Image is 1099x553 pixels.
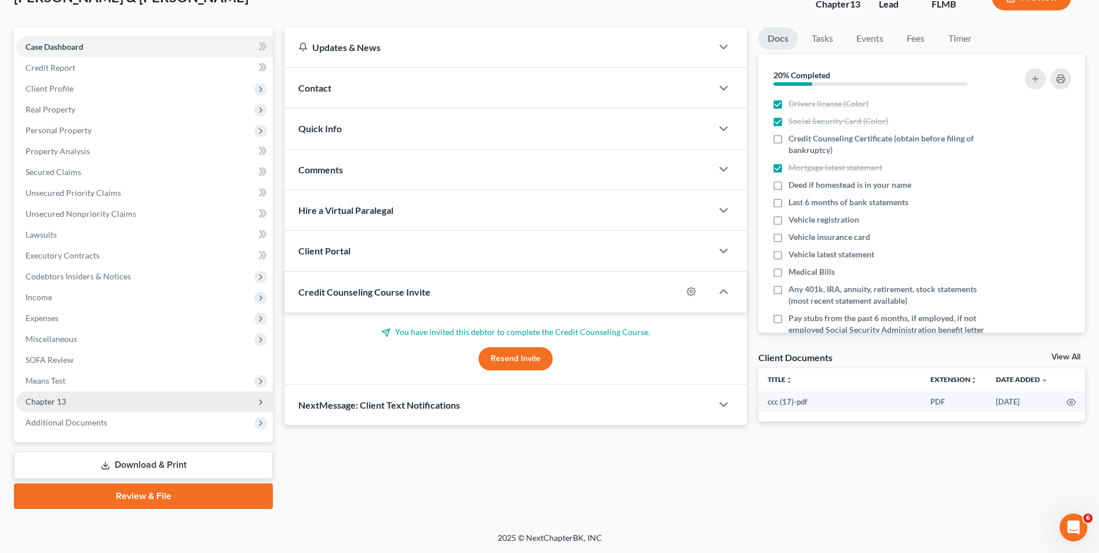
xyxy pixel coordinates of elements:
[25,125,92,135] span: Personal Property
[1041,377,1048,384] i: expand_more
[788,162,882,173] span: Mortgage latest statement
[16,183,273,203] a: Unsecured Priority Claims
[298,41,698,53] div: Updates & News
[16,203,273,224] a: Unsecured Nonpriority Claims
[220,532,880,553] div: 2025 © NextChapterBK, INC
[1083,514,1093,523] span: 6
[897,27,934,50] a: Fees
[970,377,977,384] i: unfold_more
[788,133,994,156] span: Credit Counseling Certificate (obtain before filing of bankruptcy)
[25,230,57,239] span: Lawsuits
[768,375,793,384] a: Titleunfold_more
[788,231,870,243] span: Vehicle insurance card
[16,245,273,266] a: Executory Contracts
[25,83,74,93] span: Client Profile
[14,452,273,479] a: Download & Print
[298,164,343,175] span: Comments
[788,312,994,347] span: Pay stubs from the past 6 months, if employed, if not employed Social Security Administration ben...
[788,249,874,260] span: Vehicle latest statement
[16,350,273,370] a: SOFA Review
[25,167,81,177] span: Secured Claims
[758,27,798,50] a: Docs
[1051,353,1080,361] a: View All
[987,391,1057,412] td: [DATE]
[298,286,430,297] span: Credit Counseling Course Invite
[25,209,136,219] span: Unsecured Nonpriority Claims
[786,377,793,384] i: unfold_more
[921,391,987,412] td: PDF
[16,57,273,78] a: Credit Report
[25,376,65,385] span: Means Test
[25,250,100,260] span: Executory Contracts
[298,123,342,134] span: Quick Info
[25,63,75,72] span: Credit Report
[788,266,835,278] span: Medical Bills
[802,27,842,50] a: Tasks
[25,313,59,323] span: Expenses
[930,375,977,384] a: Extensionunfold_more
[847,27,893,50] a: Events
[298,82,331,93] span: Contact
[16,162,273,183] a: Secured Claims
[25,271,131,281] span: Codebtors Insiders & Notices
[788,214,859,225] span: Vehicle registration
[1060,514,1087,541] iframe: Intercom live chat
[758,391,921,412] td: ccc (17)-pdf
[298,326,733,338] p: You have invited this debtor to complete the Credit Counseling Course.
[939,27,981,50] a: Timer
[773,70,830,80] strong: 20% Completed
[788,98,868,110] span: Drivers license (Color)
[25,188,121,198] span: Unsecured Priority Claims
[25,334,77,344] span: Miscellaneous
[14,483,273,509] a: Review & File
[25,146,90,156] span: Property Analysis
[788,197,908,208] span: Last 6 months of bank statements
[25,355,74,365] span: SOFA Review
[788,179,911,191] span: Deed if homestead is in your name
[298,205,393,216] span: Hire a Virtual Paralegal
[16,37,273,57] a: Case Dashboard
[788,115,888,127] span: Social Security Card (Color)
[25,396,66,406] span: Chapter 13
[25,42,83,52] span: Case Dashboard
[479,347,553,370] button: Resend Invite
[298,399,460,410] span: NextMessage: Client Text Notifications
[16,141,273,162] a: Property Analysis
[298,245,350,256] span: Client Portal
[996,375,1048,384] a: Date Added expand_more
[16,224,273,245] a: Lawsuits
[25,104,75,114] span: Real Property
[758,351,833,363] div: Client Documents
[788,283,994,307] span: Any 401k, IRA, annuity, retirement, stock statements (most recent statement available)
[25,417,107,427] span: Additional Documents
[25,292,52,302] span: Income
